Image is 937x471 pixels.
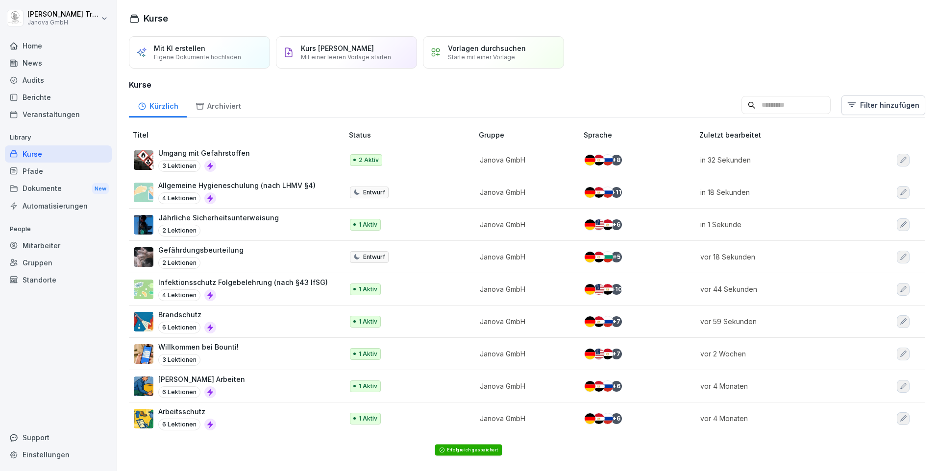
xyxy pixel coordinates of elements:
p: vor 44 Sekunden [700,284,856,294]
img: us.svg [593,284,604,295]
div: Erfolgreich gespeichert [447,447,498,453]
p: Entwurf [363,253,385,261]
img: de.svg [585,349,595,359]
p: 1 Aktiv [359,220,377,229]
p: Mit einer leeren Vorlage starten [301,53,391,61]
p: Kurs [PERSON_NAME] [301,44,374,52]
p: 3 Lektionen [158,354,200,366]
p: Janova GmbH [27,19,99,26]
p: Library [5,130,112,145]
p: 4 Lektionen [158,289,200,301]
p: 1 Aktiv [359,382,377,391]
p: Janova GmbH [480,252,568,262]
img: xh3bnih80d1pxcetv9zsuevg.png [134,344,153,364]
p: 4 Lektionen [158,192,200,204]
p: Sprache [584,130,695,140]
p: Vorlagen durchsuchen [448,44,526,52]
a: Einstellungen [5,446,112,463]
a: Standorte [5,271,112,288]
p: 6 Lektionen [158,419,200,430]
p: 1 Aktiv [359,414,377,423]
p: Mit KI erstellen [154,44,205,52]
p: 2 Lektionen [158,225,200,236]
img: de.svg [585,284,595,295]
p: [PERSON_NAME] Arbeiten [158,374,245,384]
p: Starte mit einer Vorlage [448,53,515,61]
p: in 32 Sekunden [700,155,856,165]
p: Status [349,130,475,140]
img: eg.svg [602,349,613,359]
img: eg.svg [593,316,604,327]
a: Archiviert [187,93,249,118]
img: eg.svg [593,381,604,392]
p: Willkommen bei Bounti! [158,342,239,352]
a: Gruppen [5,254,112,271]
img: eg.svg [593,187,604,198]
img: ru.svg [602,413,613,424]
img: b0iy7e1gfawqjs4nezxuanzk.png [134,312,153,331]
p: Umgang mit Gefahrstoffen [158,148,250,158]
img: nnjcsz1u2a43td4lvr9683dg.png [134,247,153,267]
p: Janova GmbH [480,381,568,391]
p: Entwurf [363,188,385,197]
a: Audits [5,71,112,89]
img: eg.svg [593,155,604,165]
div: Kürzlich [129,93,187,118]
img: eg.svg [593,252,604,262]
a: DokumenteNew [5,180,112,198]
p: Brandschutz [158,309,216,320]
p: 1 Aktiv [359,285,377,294]
a: Automatisierungen [5,197,112,214]
p: Janova GmbH [480,413,568,424]
a: News [5,54,112,71]
a: Pfade [5,163,112,180]
p: Janova GmbH [480,349,568,359]
p: Janova GmbH [480,187,568,197]
p: Infektionsschutz Folgebelehrung (nach §43 IfSG) [158,277,328,287]
div: New [92,183,109,194]
button: Filter hinzufügen [841,95,925,115]
div: Veranstaltungen [5,106,112,123]
img: gxsnf7ygjsfsmxd96jxi4ufn.png [134,183,153,202]
p: Arbeitsschutz [158,406,216,417]
div: Support [5,429,112,446]
img: de.svg [585,316,595,327]
img: lexopoti9mm3ayfs08g9aag0.png [134,215,153,235]
img: tgff07aey9ahi6f4hltuk21p.png [134,280,153,299]
p: Jährliche Sicherheitsunterweisung [158,212,279,223]
p: 1 Aktiv [359,350,377,358]
div: + 10 [611,284,622,295]
div: Home [5,37,112,54]
p: Janova GmbH [480,155,568,165]
p: vor 4 Monaten [700,413,856,424]
h1: Kurse [144,12,168,25]
p: vor 2 Wochen [700,349,856,359]
div: + 11 [611,187,622,198]
div: + 6 [611,219,622,230]
p: 3 Lektionen [158,160,200,172]
a: Kurse [5,145,112,163]
img: de.svg [585,381,595,392]
img: de.svg [585,219,595,230]
p: Gruppe [479,130,580,140]
div: + 6 [611,381,622,392]
div: Dokumente [5,180,112,198]
img: ru.svg [602,187,613,198]
p: in 18 Sekunden [700,187,856,197]
img: bgsrfyvhdm6180ponve2jajk.png [134,409,153,428]
p: 2 Lektionen [158,257,200,269]
p: vor 4 Monaten [700,381,856,391]
img: bg.svg [602,252,613,262]
p: 6 Lektionen [158,386,200,398]
img: de.svg [585,187,595,198]
div: + 5 [611,252,622,262]
a: Berichte [5,89,112,106]
div: + 6 [611,413,622,424]
p: Janova GmbH [480,284,568,294]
